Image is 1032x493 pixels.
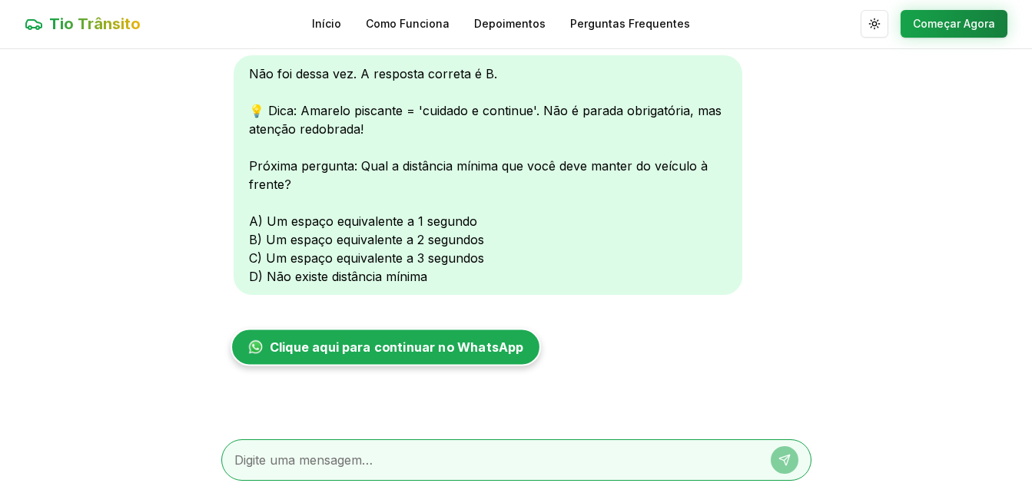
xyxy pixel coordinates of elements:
[312,16,341,31] a: Início
[901,10,1007,38] button: Começar Agora
[234,55,742,295] div: Não foi dessa vez. A resposta correta é B. 💡 Dica: Amarelo piscante = 'cuidado e continue'. Não é...
[474,16,546,31] a: Depoimentos
[570,16,690,31] a: Perguntas Frequentes
[25,13,141,35] a: Tio Trânsito
[231,329,541,366] a: Clique aqui para continuar no WhatsApp
[49,13,141,35] span: Tio Trânsito
[270,338,523,356] span: Clique aqui para continuar no WhatsApp
[366,16,450,31] a: Como Funciona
